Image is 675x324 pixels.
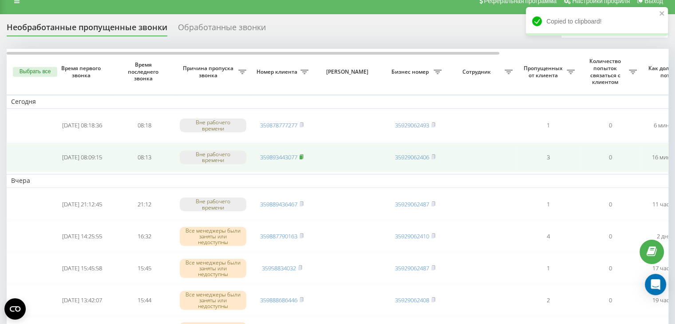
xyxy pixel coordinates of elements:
div: Все менеджеры были заняты или недоступны [180,259,246,278]
a: 35929062493 [395,121,429,129]
td: 21:12 [113,190,175,220]
span: Количество попыток связаться с клиентом [584,58,629,85]
td: 0 [579,285,641,315]
div: Вне рабочего времени [180,198,246,211]
div: Open Intercom Messenger [645,274,666,295]
span: Сотрудник [450,68,505,75]
td: 0 [579,190,641,220]
span: Время последнего звонка [120,61,168,82]
td: [DATE] 21:12:45 [51,190,113,220]
td: 15:45 [113,253,175,283]
span: Пропущенных от клиента [521,65,567,79]
a: 359888686446 [260,296,297,304]
td: [DATE] 14:25:55 [51,221,113,252]
td: 0 [579,142,641,173]
a: 35929062487 [395,200,429,208]
td: 0 [579,253,641,283]
td: [DATE] 15:45:58 [51,253,113,283]
div: Copied to clipboard! [526,7,668,36]
span: Номер клиента [255,68,300,75]
span: [PERSON_NAME] [320,68,376,75]
td: 08:18 [113,111,175,141]
td: 4 [517,221,579,252]
td: 3 [517,142,579,173]
td: 15:44 [113,285,175,315]
button: close [659,10,665,18]
a: 359887790163 [260,232,297,240]
a: 359878777277 [260,121,297,129]
a: 359889436467 [260,200,297,208]
a: 35958834032 [262,264,296,272]
a: 35929062408 [395,296,429,304]
div: Необработанные пропущенные звонки [7,23,167,36]
div: Обработанные звонки [178,23,266,36]
button: Open CMP widget [4,298,26,320]
a: 35929062487 [395,264,429,272]
td: [DATE] 08:09:15 [51,142,113,173]
div: Все менеджеры были заняты или недоступны [180,227,246,246]
td: [DATE] 13:42:07 [51,285,113,315]
span: Бизнес номер [388,68,434,75]
a: 35929062410 [395,232,429,240]
td: 0 [579,221,641,252]
div: Вне рабочего времени [180,150,246,164]
span: Причина пропуска звонка [180,65,238,79]
td: 0 [579,111,641,141]
td: 08:13 [113,142,175,173]
td: [DATE] 08:18:36 [51,111,113,141]
td: 1 [517,253,579,283]
td: 2 [517,285,579,315]
div: Вне рабочего времени [180,119,246,132]
td: 16:32 [113,221,175,252]
a: 359893443077 [260,153,297,161]
td: 1 [517,190,579,220]
td: 1 [517,111,579,141]
span: Время первого звонка [58,65,106,79]
div: Все менеджеры были заняты или недоступны [180,291,246,310]
a: 35929062406 [395,153,429,161]
button: Выбрать все [13,67,57,77]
